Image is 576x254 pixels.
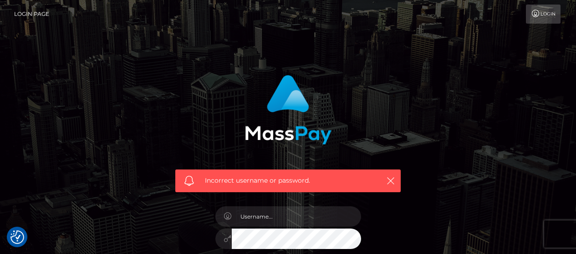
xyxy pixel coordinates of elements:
[245,75,331,144] img: MassPay Login
[526,5,561,24] a: Login
[10,230,24,244] img: Revisit consent button
[232,206,361,227] input: Username...
[205,176,371,185] span: Incorrect username or password.
[14,5,49,24] a: Login Page
[10,230,24,244] button: Consent Preferences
